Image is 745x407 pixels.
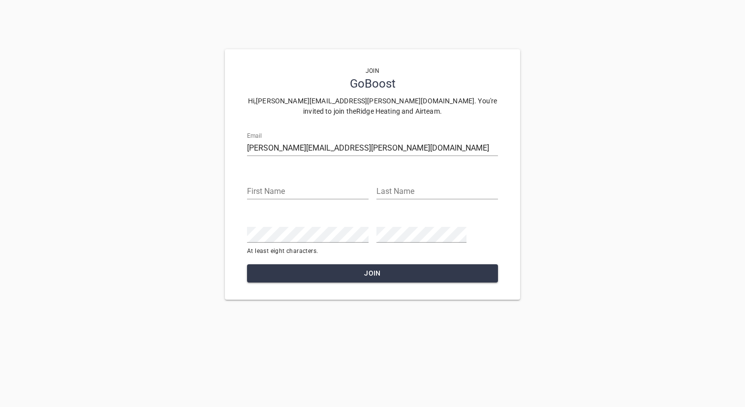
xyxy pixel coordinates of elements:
span: Join [255,267,490,280]
h5: GoBoost [247,76,498,92]
span: At least eight characters. [247,247,369,256]
button: Join [247,264,498,282]
label: Email [247,133,262,139]
span: JOIN [247,66,498,76]
p: Hi, [PERSON_NAME][EMAIL_ADDRESS][PERSON_NAME][DOMAIN_NAME] . You're invited to join the Ridge Hea... [247,96,498,117]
